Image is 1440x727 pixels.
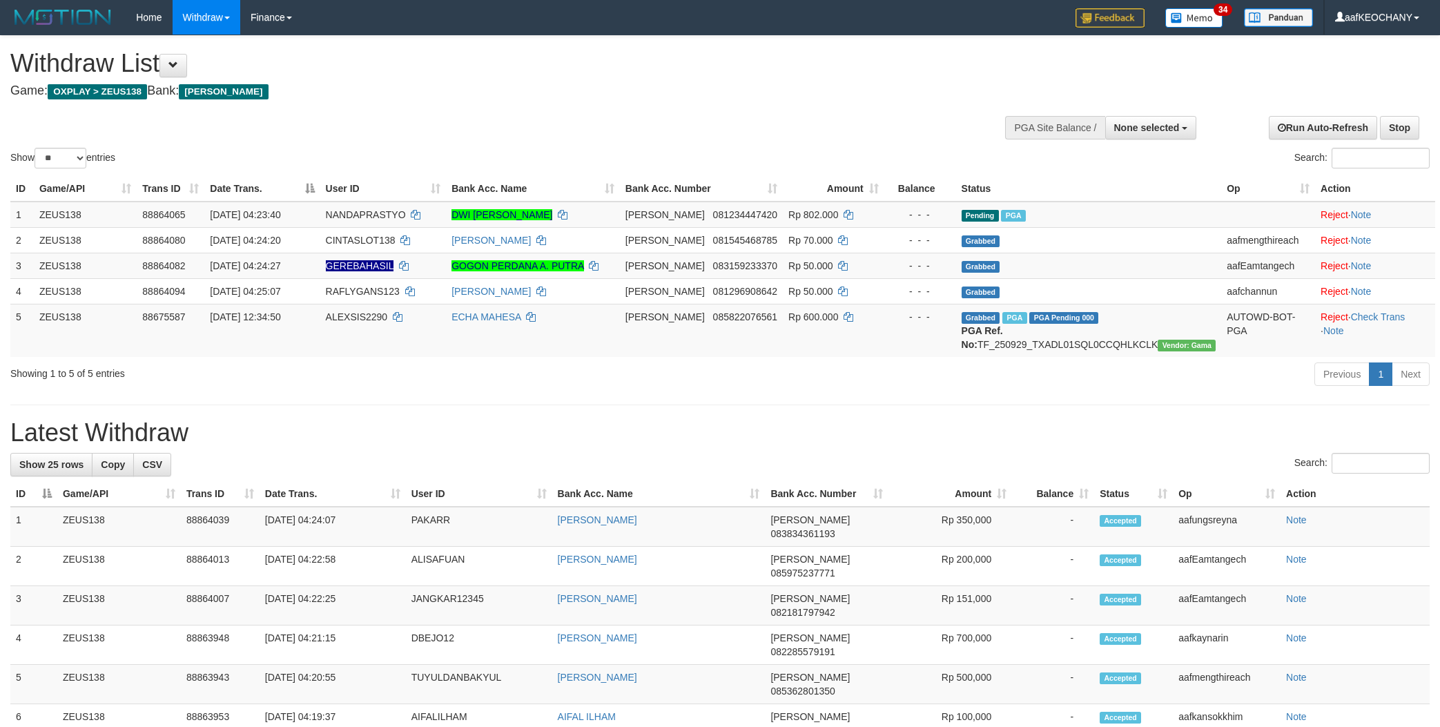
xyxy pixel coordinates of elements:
[552,481,766,507] th: Bank Acc. Name: activate to sort column ascending
[142,209,185,220] span: 88864065
[260,626,406,665] td: [DATE] 04:21:15
[57,481,181,507] th: Game/API: activate to sort column ascending
[1286,514,1307,525] a: Note
[1100,672,1141,684] span: Accepted
[10,50,946,77] h1: Withdraw List
[788,286,833,297] span: Rp 50.000
[57,665,181,704] td: ZEUS138
[1012,507,1094,547] td: -
[451,260,583,271] a: GOGON PERDANA A. PUTRA
[558,593,637,604] a: [PERSON_NAME]
[1351,235,1372,246] a: Note
[713,286,777,297] span: Copy 081296908642 to clipboard
[1369,362,1392,386] a: 1
[1173,507,1281,547] td: aafungsreyna
[1315,278,1435,304] td: ·
[10,665,57,704] td: 5
[888,586,1012,626] td: Rp 151,000
[10,84,946,98] h4: Game: Bank:
[770,554,850,565] span: [PERSON_NAME]
[1012,547,1094,586] td: -
[1173,547,1281,586] td: aafEamtangech
[142,235,185,246] span: 88864080
[888,665,1012,704] td: Rp 500,000
[48,84,147,99] span: OXPLAY > ZEUS138
[890,259,951,273] div: - - -
[770,686,835,697] span: Copy 085362801350 to clipboard
[1380,116,1419,139] a: Stop
[142,286,185,297] span: 88864094
[1351,286,1372,297] a: Note
[770,514,850,525] span: [PERSON_NAME]
[181,481,260,507] th: Trans ID: activate to sort column ascending
[210,311,280,322] span: [DATE] 12:34:50
[1100,712,1141,724] span: Accepted
[625,209,705,220] span: [PERSON_NAME]
[1294,453,1430,474] label: Search:
[1158,340,1216,351] span: Vendor URL: https://trx31.1velocity.biz
[558,672,637,683] a: [PERSON_NAME]
[1323,325,1344,336] a: Note
[326,286,400,297] span: RAFLYGANS123
[890,208,951,222] div: - - -
[1294,148,1430,168] label: Search:
[10,626,57,665] td: 4
[34,202,137,228] td: ZEUS138
[57,586,181,626] td: ZEUS138
[770,711,850,722] span: [PERSON_NAME]
[1315,304,1435,357] td: · ·
[1321,260,1348,271] a: Reject
[1100,515,1141,527] span: Accepted
[10,278,34,304] td: 4
[406,547,552,586] td: ALISAFUAN
[326,209,406,220] span: NANDAPRASTYO
[210,260,280,271] span: [DATE] 04:24:27
[1315,176,1435,202] th: Action
[713,311,777,322] span: Copy 085822076561 to clipboard
[451,311,520,322] a: ECHA MAHESA
[406,507,552,547] td: PAKARR
[1321,286,1348,297] a: Reject
[34,278,137,304] td: ZEUS138
[133,453,171,476] a: CSV
[770,646,835,657] span: Copy 082285579191 to clipboard
[1286,711,1307,722] a: Note
[34,176,137,202] th: Game/API: activate to sort column ascending
[770,568,835,579] span: Copy 085975237771 to clipboard
[1114,122,1180,133] span: None selected
[558,632,637,643] a: [PERSON_NAME]
[451,209,552,220] a: DWI [PERSON_NAME]
[713,209,777,220] span: Copy 081234447420 to clipboard
[1173,665,1281,704] td: aafmengthireach
[57,547,181,586] td: ZEUS138
[10,453,93,476] a: Show 25 rows
[1173,481,1281,507] th: Op: activate to sort column ascending
[181,665,260,704] td: 88863943
[1012,481,1094,507] th: Balance: activate to sort column ascending
[1165,8,1223,28] img: Button%20Memo.svg
[210,235,280,246] span: [DATE] 04:24:20
[1321,209,1348,220] a: Reject
[406,481,552,507] th: User ID: activate to sort column ascending
[625,235,705,246] span: [PERSON_NAME]
[558,711,616,722] a: AIFAL ILHAM
[788,209,838,220] span: Rp 802.000
[320,176,447,202] th: User ID: activate to sort column ascending
[1221,176,1315,202] th: Op: activate to sort column ascending
[1029,312,1098,324] span: PGA Pending
[788,260,833,271] span: Rp 50.000
[890,310,951,324] div: - - -
[10,547,57,586] td: 2
[770,672,850,683] span: [PERSON_NAME]
[1221,278,1315,304] td: aafchannun
[1012,626,1094,665] td: -
[1281,481,1430,507] th: Action
[179,84,268,99] span: [PERSON_NAME]
[884,176,956,202] th: Balance
[1221,304,1315,357] td: AUTOWD-BOT-PGA
[260,586,406,626] td: [DATE] 04:22:25
[181,507,260,547] td: 88864039
[34,304,137,357] td: ZEUS138
[10,361,590,380] div: Showing 1 to 5 of 5 entries
[1321,311,1348,322] a: Reject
